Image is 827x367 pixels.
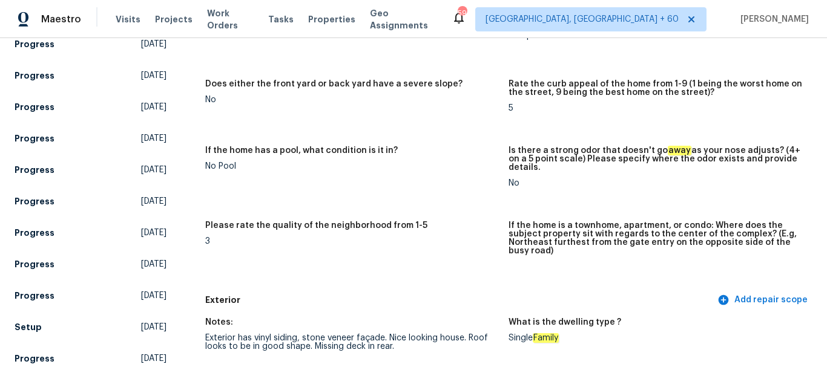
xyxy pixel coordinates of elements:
[509,318,621,326] h5: What is the dwelling type ?
[509,221,803,255] h5: If the home is a townhome, apartment, or condo: Where does the subject property sit with regards ...
[205,146,398,155] h5: If the home has a pool, what condition is it in?
[15,164,54,176] h5: Progress
[15,70,54,82] h5: Progress
[116,13,140,25] span: Visits
[370,7,437,31] span: Geo Assignments
[15,227,54,239] h5: Progress
[205,318,233,326] h5: Notes:
[668,146,691,155] em: away
[509,179,803,187] div: No
[141,195,166,207] span: [DATE]
[141,352,166,365] span: [DATE]
[736,13,809,25] span: [PERSON_NAME]
[155,13,193,25] span: Projects
[458,7,466,19] div: 595
[141,227,166,239] span: [DATE]
[15,132,54,145] h5: Progress
[205,80,463,88] h5: Does either the front yard or back yard have a severe slope?
[15,38,54,50] h5: Progress
[141,164,166,176] span: [DATE]
[141,101,166,113] span: [DATE]
[205,334,499,351] div: Exterior has vinyl siding, stone veneer façade. Nice looking house. Roof looks to be in good shap...
[486,13,679,25] span: [GEOGRAPHIC_DATA], [GEOGRAPHIC_DATA] + 60
[141,258,166,270] span: [DATE]
[141,132,166,145] span: [DATE]
[15,285,166,307] a: Progress[DATE]
[533,333,559,343] em: Family
[308,13,355,25] span: Properties
[509,104,803,112] div: 5
[509,80,803,97] h5: Rate the curb appeal of the home from 1-9 (1 being the worst home on the street, 9 being the best...
[207,7,254,31] span: Work Orders
[15,33,166,55] a: Progress[DATE]
[15,65,166,86] a: Progress[DATE]
[141,70,166,82] span: [DATE]
[205,162,499,171] div: No Pool
[41,13,81,25] span: Maestro
[205,221,427,230] h5: Please rate the quality of the neighborhood from 1-5
[205,96,499,104] div: No
[205,294,715,307] h5: Exterior
[15,258,54,270] h5: Progress
[15,128,166,149] a: Progress[DATE]
[268,15,294,24] span: Tasks
[15,290,54,302] h5: Progress
[15,190,166,212] a: Progress[DATE]
[15,321,42,333] h5: Setup
[15,96,166,118] a: Progress[DATE]
[205,237,499,245] div: 3
[15,222,166,244] a: Progress[DATE]
[509,334,803,342] div: Single
[15,101,54,113] h5: Progress
[141,290,166,302] span: [DATE]
[15,352,54,365] h5: Progress
[720,293,808,308] span: Add repair scope
[15,195,54,207] h5: Progress
[141,38,166,50] span: [DATE]
[15,253,166,275] a: Progress[DATE]
[15,159,166,181] a: Progress[DATE]
[15,316,166,338] a: Setup[DATE]
[509,146,803,172] h5: Is there a strong odor that doesn't go as your nose adjusts? (4+ on a 5 point scale) Please speci...
[141,321,166,333] span: [DATE]
[715,289,812,311] button: Add repair scope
